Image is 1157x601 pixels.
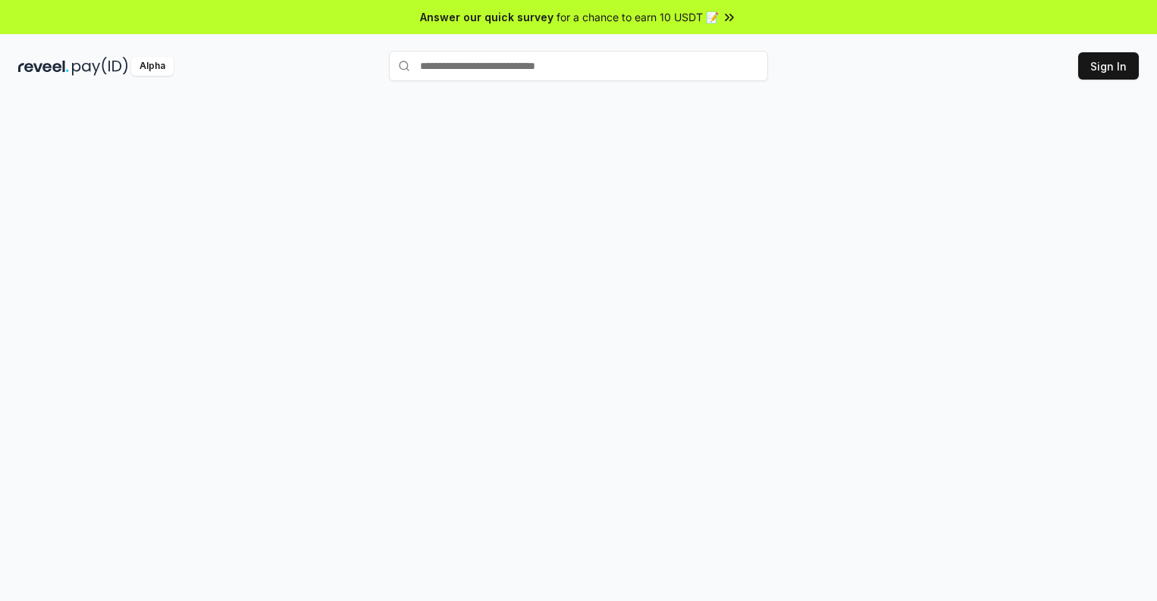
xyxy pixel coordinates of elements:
[557,9,719,25] span: for a chance to earn 10 USDT 📝
[18,57,69,76] img: reveel_dark
[1078,52,1139,80] button: Sign In
[420,9,553,25] span: Answer our quick survey
[131,57,174,76] div: Alpha
[72,57,128,76] img: pay_id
